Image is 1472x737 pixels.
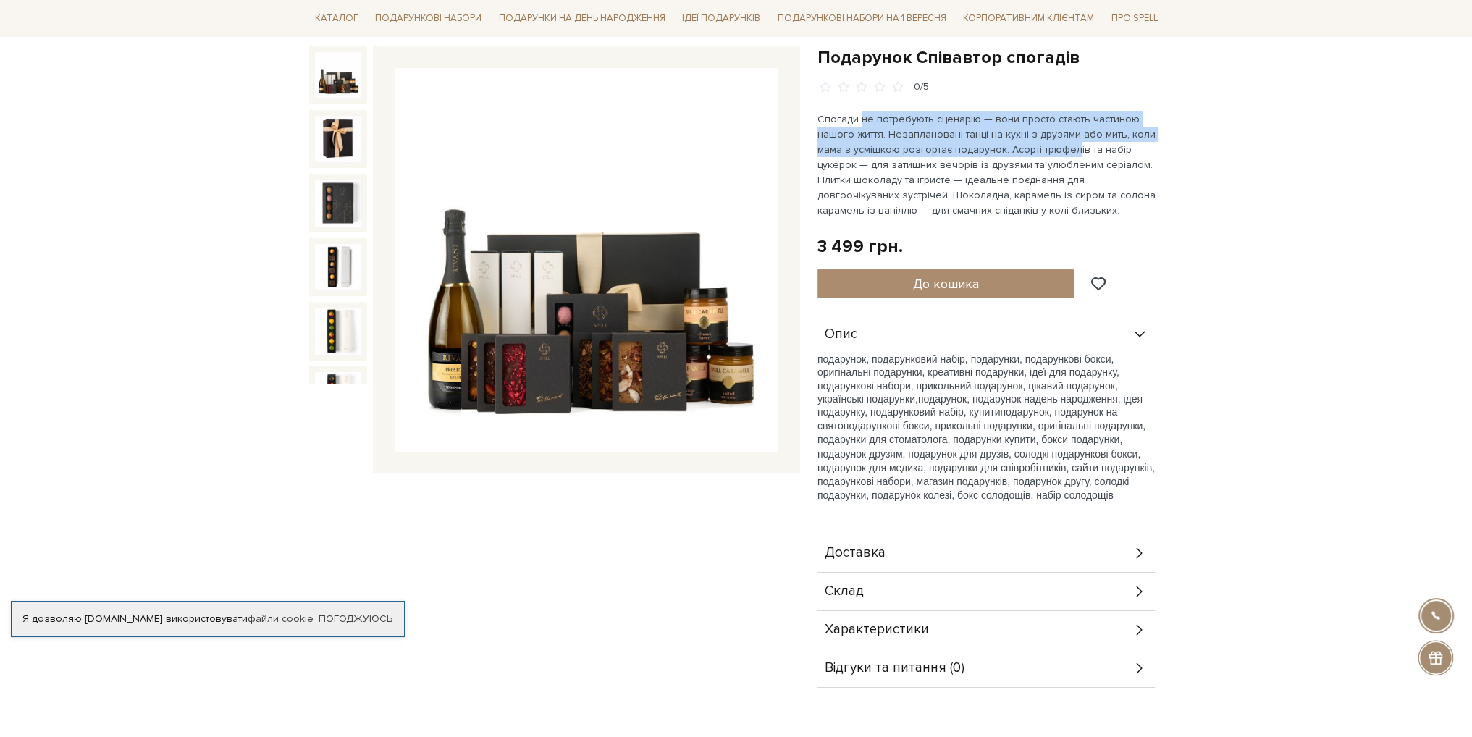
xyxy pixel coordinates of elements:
div: 3 499 грн. [817,235,903,258]
span: подарунок, подарунок на [918,393,1035,405]
img: Подарунок Співавтор спогадів [315,372,361,418]
span: До кошика [913,276,979,292]
span: Опис [825,328,857,341]
span: день народження [1035,393,1118,405]
span: Характеристики [825,623,929,636]
img: Подарунок Співавтор спогадів [315,244,361,290]
a: файли cookie [248,612,314,625]
a: Подарункові набори [369,7,487,30]
span: Відгуки та питання (0) [825,662,964,675]
span: подарункові бокси, прикольні подарунки, оригінальні подарунки, подарунки для стоматолога, подарун... [817,420,1155,501]
span: подарунок, подарунковий набір, подарунки, подарункові бокси, оригінальні подарунки, креативні под... [817,353,1119,405]
a: Подарунки на День народження [493,7,671,30]
span: , [915,393,918,405]
img: Подарунок Співавтор спогадів [315,308,361,354]
button: До кошика [817,269,1074,298]
a: Про Spell [1106,7,1164,30]
a: Каталог [309,7,364,30]
a: Подарункові набори на 1 Вересня [772,6,952,30]
a: Корпоративним клієнтам [957,6,1100,30]
h1: Подарунок Співавтор спогадів [817,46,1164,69]
div: Я дозволяю [DOMAIN_NAME] використовувати [12,612,404,626]
img: Подарунок Співавтор спогадів [315,116,361,162]
a: Погоджуюсь [319,612,392,626]
a: Ідеї подарунків [676,7,766,30]
p: Спогади не потребують сценарію — вони просто стають частиною нашого життя. Незаплановані танці на... [817,111,1157,218]
img: Подарунок Співавтор спогадів [315,180,361,226]
span: Склад [825,585,864,598]
img: Подарунок Співавтор спогадів [315,52,361,98]
div: 0/5 [914,80,929,94]
img: Подарунок Співавтор спогадів [395,68,778,452]
span: Доставка [825,547,886,560]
